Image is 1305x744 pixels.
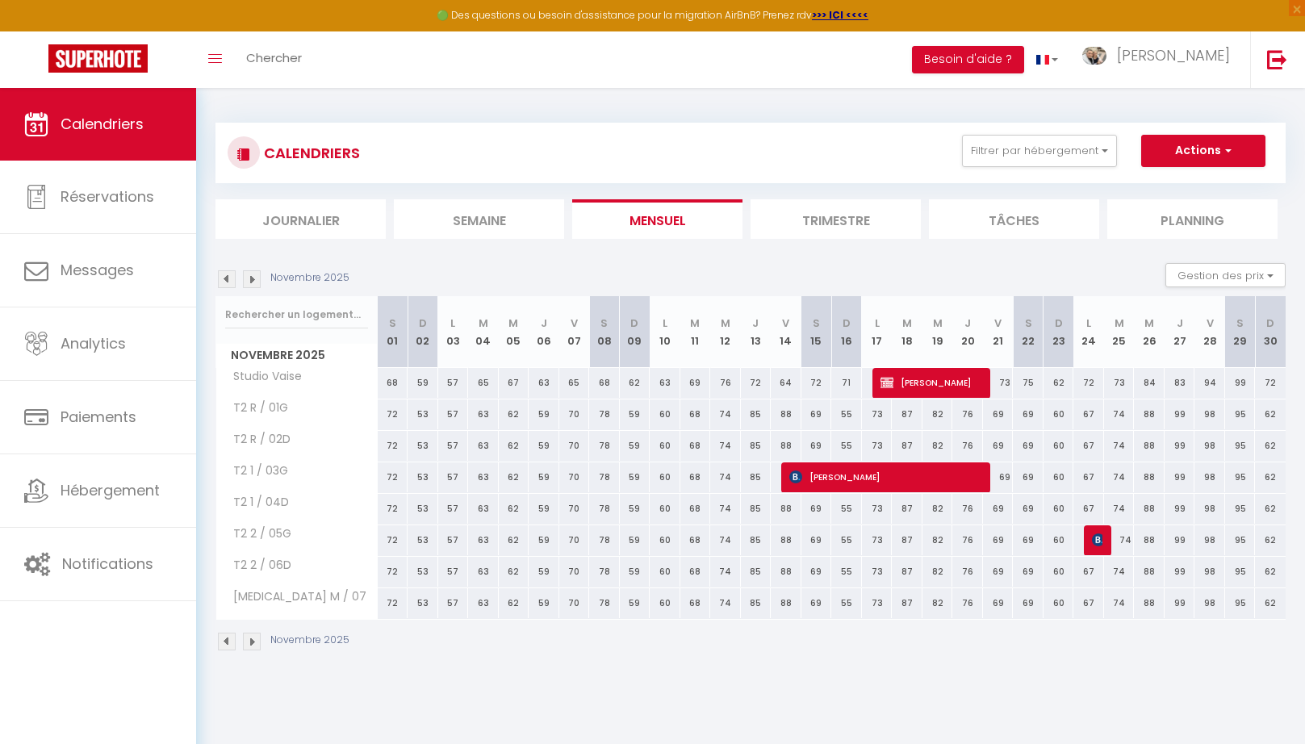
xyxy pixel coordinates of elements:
div: 85 [741,431,772,461]
th: 22 [1013,296,1044,368]
span: Réservations [61,186,154,207]
div: 78 [589,525,620,555]
img: Super Booking [48,44,148,73]
div: 68 [680,557,711,587]
div: 60 [650,494,680,524]
div: 60 [1044,462,1074,492]
span: T2 R / 02D [219,431,295,449]
div: 60 [650,557,680,587]
div: 53 [408,494,438,524]
div: 72 [1073,368,1104,398]
div: 87 [892,557,922,587]
div: 99 [1165,462,1195,492]
div: 99 [1165,399,1195,429]
div: 59 [529,494,559,524]
div: 99 [1225,368,1256,398]
th: 10 [650,296,680,368]
div: 74 [1104,494,1135,524]
th: 09 [620,296,650,368]
div: 88 [1134,557,1165,587]
span: T2 2 / 05G [219,525,295,543]
div: 69 [801,399,832,429]
div: 63 [468,557,499,587]
div: 60 [1044,494,1074,524]
div: 63 [468,525,499,555]
div: 67 [1073,557,1104,587]
div: 88 [1134,462,1165,492]
th: 29 [1225,296,1256,368]
abbr: L [450,316,455,331]
div: 57 [438,494,469,524]
span: Analytics [61,333,126,353]
div: 72 [378,588,408,618]
div: 70 [559,494,590,524]
abbr: S [813,316,820,331]
div: 98 [1194,399,1225,429]
abbr: M [690,316,700,331]
div: 74 [1104,399,1135,429]
div: 82 [922,494,953,524]
div: 98 [1194,557,1225,587]
th: 03 [438,296,469,368]
th: 30 [1255,296,1286,368]
div: 85 [741,462,772,492]
div: 60 [1044,525,1074,555]
div: 78 [589,431,620,461]
div: 88 [771,399,801,429]
div: 53 [408,462,438,492]
div: 62 [499,557,529,587]
div: 72 [378,525,408,555]
li: Trimestre [751,199,921,239]
div: 69 [983,462,1014,492]
h3: CALENDRIERS [260,135,360,171]
abbr: M [479,316,488,331]
div: 60 [1044,399,1074,429]
div: 57 [438,462,469,492]
div: 62 [1255,557,1286,587]
a: ... [PERSON_NAME] [1070,31,1250,88]
div: 72 [1255,368,1286,398]
div: 68 [680,431,711,461]
div: 75 [1013,368,1044,398]
abbr: M [933,316,943,331]
div: 74 [710,557,741,587]
div: 70 [559,431,590,461]
div: 78 [589,557,620,587]
div: 63 [468,399,499,429]
span: T2 1 / 03G [219,462,292,480]
div: 59 [529,462,559,492]
div: 53 [408,557,438,587]
div: 73 [862,494,893,524]
div: 72 [378,557,408,587]
div: 73 [862,557,893,587]
div: 76 [952,494,983,524]
div: 95 [1225,462,1256,492]
div: 65 [468,368,499,398]
abbr: J [964,316,971,331]
th: 01 [378,296,408,368]
span: T2 2 / 06D [219,557,295,575]
div: 62 [620,368,650,398]
span: [PERSON_NAME] [1092,525,1102,555]
div: 72 [741,368,772,398]
div: 70 [559,462,590,492]
div: 67 [1073,494,1104,524]
span: T2 1 / 04D [219,494,293,512]
div: 57 [438,431,469,461]
div: 82 [922,431,953,461]
div: 62 [499,494,529,524]
div: 88 [1134,431,1165,461]
div: 59 [529,557,559,587]
li: Semaine [394,199,564,239]
div: 73 [862,399,893,429]
div: 68 [589,368,620,398]
div: 88 [771,431,801,461]
abbr: L [663,316,667,331]
div: 59 [408,368,438,398]
th: 24 [1073,296,1104,368]
div: 74 [710,399,741,429]
th: 07 [559,296,590,368]
div: 57 [438,557,469,587]
div: 68 [680,462,711,492]
div: 88 [771,557,801,587]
